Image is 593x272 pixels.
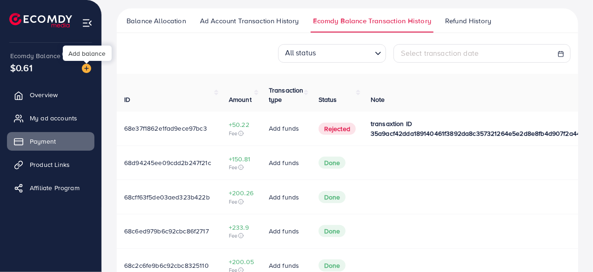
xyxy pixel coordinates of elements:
span: My ad accounts [30,113,77,123]
a: Payment [7,132,94,151]
span: +233.9 [229,223,254,232]
a: My ad accounts [7,109,94,127]
span: 68d94245ee09cdd2b247f21c [124,158,211,167]
span: 68e37f1862e1fad9ece97bc3 [124,124,207,133]
span: Ecomdy Balance Transaction History [313,16,431,26]
span: Fee [229,198,254,206]
a: Overview [7,86,94,104]
span: Fee [229,130,254,137]
img: logo [9,13,72,27]
span: Rejected [319,123,356,135]
span: Payment [30,137,56,146]
span: 68c6ed979b6c92cbc86f2717 [124,226,209,236]
span: Done [319,191,346,203]
span: $0.61 [10,61,33,74]
span: Ecomdy Balance [10,51,60,60]
span: Transaction type [269,86,304,104]
span: Amount [229,95,252,104]
input: Search for option [319,45,371,60]
span: Fee [229,164,254,171]
span: Add funds [269,158,299,167]
iframe: Chat [553,230,586,265]
span: All status [283,45,318,60]
span: +150.81 [229,154,254,164]
span: Ad Account Transaction History [200,16,299,26]
span: Done [319,225,346,237]
span: Done [319,157,346,169]
img: menu [82,18,93,28]
span: +50.22 [229,120,254,129]
div: Search for option [278,44,386,63]
span: Select transaction date [401,48,479,58]
span: +200.05 [229,257,254,266]
span: 68c2c6fe9b6c92cbc8325110 [124,261,209,270]
a: Affiliate Program [7,179,94,197]
div: Add balance [63,46,112,61]
span: 68cff63f5de03aed323b422b [124,192,210,202]
span: Fee [229,232,254,239]
span: Add funds [269,261,299,270]
span: Overview [30,90,58,100]
span: Product Links [30,160,70,169]
span: ID [124,95,130,104]
span: Note [371,95,385,104]
a: Product Links [7,155,94,174]
span: Done [319,259,346,272]
span: Balance Allocation [127,16,186,26]
img: image [82,64,91,73]
span: Add funds [269,192,299,202]
span: +200.26 [229,188,254,198]
span: Add funds [269,226,299,236]
span: Status [319,95,337,104]
span: Add funds [269,124,299,133]
span: Affiliate Program [30,183,80,192]
span: Refund History [445,16,491,26]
